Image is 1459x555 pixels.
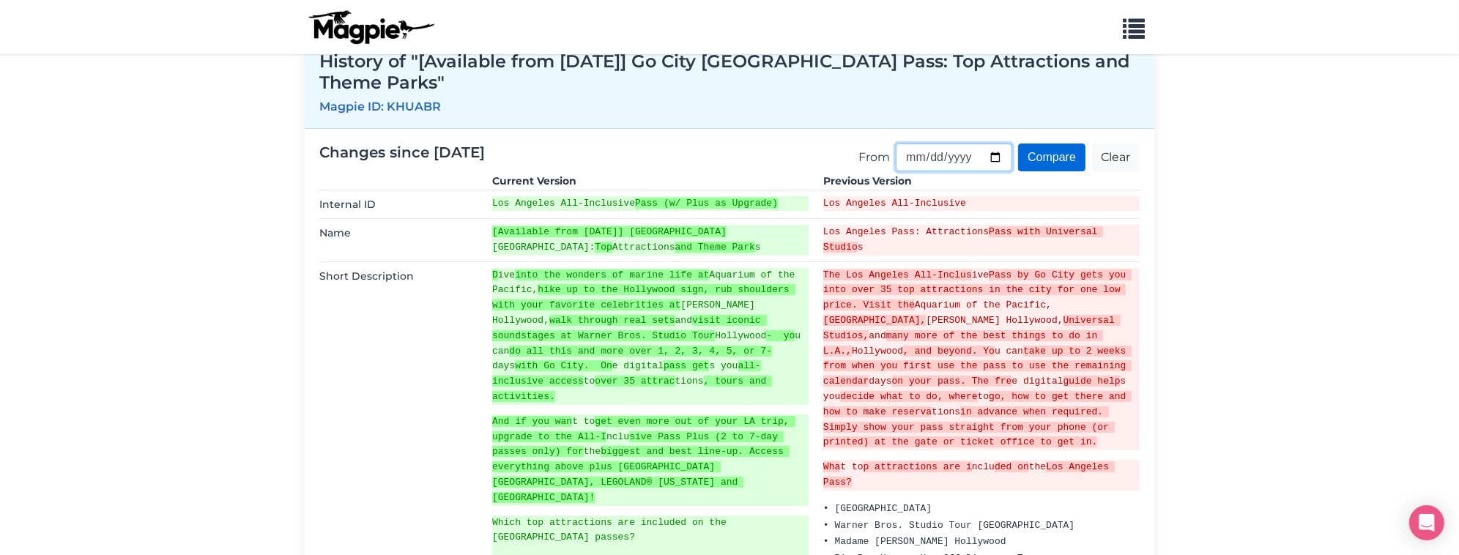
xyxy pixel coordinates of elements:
input: Compare [1018,144,1085,171]
strong: [Available from [DATE]] [GEOGRAPHIC_DATA] [492,226,727,237]
strong: hike up to the Hollywood sign, rub shoulders with your favorite celebrities at [492,284,795,310]
strong: get even more out of your LA trip, upgrade to the All-I [492,416,795,442]
strong: Pass (w/ Plus as Upgrade) [635,198,778,209]
a: Clear [1091,144,1140,171]
ins: t to nclu the [492,414,809,506]
strong: , and beyond. Yo [903,346,995,357]
del: t to nclu the [823,460,1140,491]
strong: p attractions are i [864,461,972,472]
h3: History of "[Available from [DATE]] Go City [GEOGRAPHIC_DATA] Pass: Top Attractions and Theme Parks" [319,51,1140,94]
span: • [GEOGRAPHIC_DATA] [823,503,932,514]
strong: with Go City. On [515,360,612,371]
del: Los Angeles All-Inclusive [823,196,1140,212]
span: • Madame [PERSON_NAME] Hollywood​ [823,536,1006,547]
strong: Pass by Go City gets you into over 35 top attractions in the city for one low price. Visit the [823,269,1132,311]
dt: Internal ID [319,196,478,212]
strong: visit iconic soundstages at Warner Bros. Studio Tour [492,315,767,341]
div: Open Intercom Messenger [1409,505,1444,540]
span: Changes since [DATE] [319,144,485,161]
strong: over 35 attrac [595,376,675,387]
strong: ded on [995,461,1029,472]
strong: pass get [664,360,709,371]
strong: go, how to get there and how to make reserva [823,391,1132,417]
dd: Current Version [492,173,809,189]
strong: walk through real sets [549,315,675,326]
strong: sive Pass Plus (2 to 7-day passes only) for [492,431,784,458]
ins: [GEOGRAPHIC_DATA]: Attractions s [492,225,809,256]
strong: in advance when required. Simply show your pass straight from your phone (or printed) at the gate... [823,406,1115,448]
strong: - yo [766,330,795,341]
strong: take up to 2 weeks from when you first use the pass to use the remaining calendar [823,346,1132,387]
strong: And if you wan [492,416,572,427]
ins: Which top attractions are included on the [GEOGRAPHIC_DATA] passes? [492,515,809,546]
strong: many more of the best things to do in L.A., [823,330,1103,357]
strong: decide what to do, where [840,391,977,402]
dt: Name [319,225,478,256]
strong: do all this and more over 1, 2, 3, 4, 5, or 7- [509,346,772,357]
strong: Wha [823,461,840,472]
strong: Pass with Universal Studio [823,226,1103,253]
strong: into the wonders of marine life at [515,269,709,280]
strong: The Los Angeles All-Inclus [823,269,972,280]
strong: Top [595,242,612,253]
ins: ive Aquarium of the Pacific, [PERSON_NAME] Hollywood, and Hollywood u can days e digital s you to... [492,268,809,405]
ins: Los Angeles All-Inclusive [492,196,809,212]
dd: Previous Version [823,173,1140,189]
strong: D [492,269,498,280]
label: From [858,148,890,167]
strong: Los Angeles Pass? [823,461,1115,488]
strong: Universal Studios, [823,315,1121,341]
strong: on your pass. The fre [892,376,1012,387]
del: Los Angeles Pass: Attractions s [823,225,1140,256]
strong: [GEOGRAPHIC_DATA], [823,315,926,326]
span: • Warner Bros. Studio Tour​ [GEOGRAPHIC_DATA] [823,520,1074,531]
del: ive Aquarium of the Pacific, [PERSON_NAME] Hollywood, and Hollywood u can days e digital s you to... [823,268,1140,451]
strong: and Theme Park [675,242,755,253]
strong: guide help [1063,376,1121,387]
strong: biggest and best line-up. Access everything above plus [GEOGRAPHIC_DATA] [GEOGRAPHIC_DATA], LEGOL... [492,446,790,502]
strong: , tours and activities. [492,376,772,402]
h5: Magpie ID: KHUABR [319,100,1140,113]
img: logo-ab69f6fb50320c5b225c76a69d11143b.png [305,10,437,45]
